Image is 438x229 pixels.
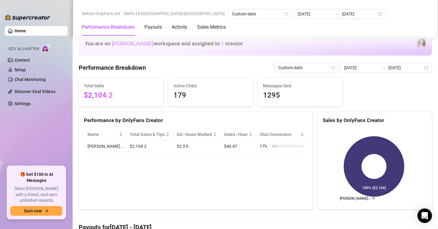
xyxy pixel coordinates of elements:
td: [PERSON_NAME]… [84,140,126,152]
span: Before OnlyFans cut [82,9,120,18]
a: Setup [15,67,26,72]
div: Sales Metrics [197,24,226,31]
div: Est. Hours Worked [177,131,212,138]
input: Start date [298,11,332,17]
span: Custom date [232,9,288,18]
th: Chat Conversion [256,129,307,140]
a: Content [15,58,30,63]
span: swap-right [335,11,340,16]
span: GMT+10 [GEOGRAPHIC_DATA]/[GEOGRAPHIC_DATA] [124,9,225,18]
text: [PERSON_NAME]… [340,197,370,201]
a: Home [15,28,26,33]
span: to [335,11,340,16]
span: swap-right [381,65,386,70]
span: Sales / Hour [224,131,248,138]
th: Sales / Hour [220,129,256,140]
img: logo-BBDzfeDw.svg [5,15,50,21]
span: $2,104.2 [84,90,158,101]
td: $40.47 [220,140,256,152]
span: Name [87,131,118,138]
span: Custom date [278,63,334,72]
h4: Performance Breakdown [79,63,146,72]
a: Settings [15,101,31,106]
div: Payouts [144,24,162,31]
img: Lauren [417,39,426,47]
h1: You are on workspace and assigned to creator [85,40,243,47]
span: 1 [221,40,224,47]
span: Total Sales & Tips [130,131,165,138]
input: End date [342,11,377,17]
span: to [381,65,386,70]
span: calendar [331,66,335,69]
span: Chat Conversion [260,131,299,138]
span: [PERSON_NAME] [112,40,153,47]
span: Total Sales [84,82,158,89]
div: Activity [172,24,187,31]
span: Messages Sent [263,82,338,89]
span: Active Chats [173,82,248,89]
span: Earn now [24,208,42,213]
span: arrow-right [44,209,48,213]
div: Sales by OnlyFans Creator [323,116,427,124]
span: 1295 [263,90,338,101]
a: Chat Monitoring [15,77,46,82]
div: Performance by OnlyFans Creator [84,116,308,124]
input: End date [388,64,423,71]
span: Izzy AI Chatter [8,46,39,52]
div: Performance Breakdown [82,24,135,31]
td: 52.0 h [173,140,220,152]
a: Discover Viral Videos [15,89,55,94]
span: 17 % [260,143,269,150]
div: Open Intercom Messenger [417,208,432,223]
span: 🎁 Get $100 in AI Messages [10,172,62,183]
th: Total Sales & Tips [126,129,173,140]
input: Start date [344,64,379,71]
td: $2,104.2 [126,140,173,152]
span: Share [PERSON_NAME] with a friend, and earn unlimited rewards [10,186,62,204]
span: 179 [173,90,248,101]
img: AI Chatter [41,44,51,53]
th: Name [84,129,126,140]
span: calendar [285,12,288,16]
button: Earn nowarrow-right [10,206,62,216]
